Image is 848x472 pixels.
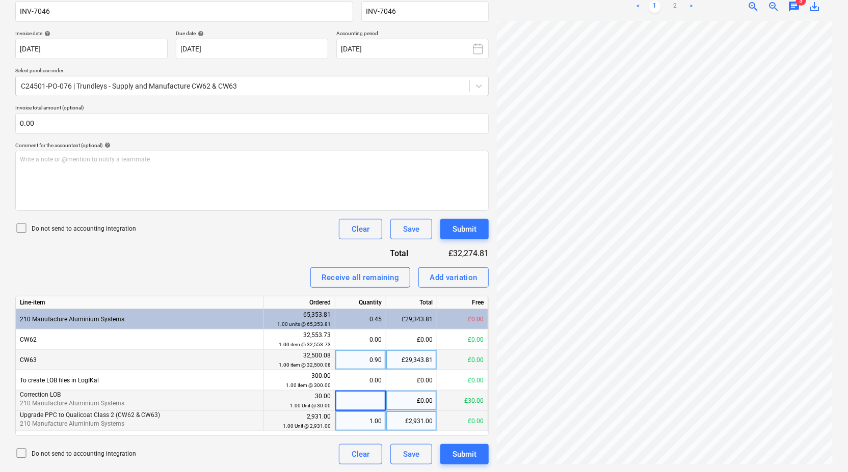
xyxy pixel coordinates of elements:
[418,267,489,288] button: Add variation
[386,411,437,431] div: £2,931.00
[268,392,331,410] div: 30.00
[15,39,168,59] input: Invoice date not specified
[390,444,432,464] button: Save
[268,330,331,349] div: 32,553.73
[797,423,848,472] iframe: Chat Widget
[430,271,478,284] div: Add variation
[356,247,425,259] div: Total
[15,2,353,22] input: Invoice name
[20,391,61,398] span: Correction LOB
[386,391,437,411] div: £0.00
[15,67,489,76] p: Select purchase order
[102,142,111,148] span: help
[453,223,476,236] div: Submit
[788,1,800,13] span: chat
[16,329,264,350] div: CW62
[176,39,328,59] input: Due date not specified
[268,351,331,370] div: 32,500.08
[437,350,488,370] div: £0.00
[386,329,437,350] div: £0.00
[808,1,820,13] span: save_alt
[386,296,437,309] div: Total
[386,350,437,370] div: £29,343.81
[16,370,264,391] div: To create LOB files in LogIKal
[339,370,382,391] div: 0.00
[352,448,369,461] div: Clear
[283,423,331,429] small: 1.00 Unit @ 2,931.00
[322,271,399,284] div: Receive all remaining
[339,350,382,370] div: 0.90
[16,296,264,309] div: Line-item
[352,223,369,236] div: Clear
[632,1,645,13] a: Previous page
[403,448,419,461] div: Save
[440,444,489,464] button: Submit
[264,296,335,309] div: Ordered
[453,448,476,461] div: Submit
[339,444,382,464] button: Clear
[339,329,382,350] div: 0.00
[437,329,488,350] div: £0.00
[176,30,328,37] div: Due date
[335,296,386,309] div: Quantity
[339,411,382,431] div: 1.00
[336,30,489,39] p: Accounting period
[437,296,488,309] div: Free
[361,2,489,22] input: Invoice number
[767,1,780,13] span: zoom_out
[437,309,488,329] div: £0.00
[15,104,489,113] p: Invoice total amount (optional)
[268,371,331,390] div: 300.00
[437,391,488,411] div: £30.00
[440,219,489,239] button: Submit
[286,382,331,388] small: 1.00 item @ 300.00
[32,225,136,233] p: Do not send to accounting integration
[339,309,382,329] div: 0.45
[403,223,419,236] div: Save
[277,321,331,327] small: 1.00 units @ 65,353.81
[16,350,264,370] div: CW63
[15,114,489,134] input: Invoice total amount (optional)
[279,362,331,368] small: 1.00 item @ 32,500.08
[196,31,204,37] span: help
[386,309,437,329] div: £29,343.81
[290,403,331,408] small: 1.00 Unit @ 30.00
[336,39,489,59] button: [DATE]
[20,400,124,407] span: 210 Manufacture Aluminium Systems
[20,316,124,323] span: 210 Manufacture Aluminium Systems
[15,30,168,37] div: Invoice date
[32,450,136,458] p: Do not send to accounting integration
[437,370,488,391] div: £0.00
[669,1,681,13] a: Page 2
[437,411,488,431] div: £0.00
[15,142,489,149] div: Comment for the accountant (optional)
[310,267,410,288] button: Receive all remaining
[42,31,50,37] span: help
[279,342,331,347] small: 1.00 item @ 32,553.73
[649,1,661,13] a: Page 1 is your current page
[20,411,160,419] span: Upgrade PPC to Qualicoat Class 2 (CW62 & CW63)
[747,1,759,13] span: zoom_in
[268,412,331,431] div: 2,931.00
[268,310,331,329] div: 65,353.81
[386,370,437,391] div: £0.00
[339,219,382,239] button: Clear
[390,219,432,239] button: Save
[425,247,489,259] div: £32,274.81
[685,1,698,13] a: Next page
[20,420,124,427] span: 210 Manufacture Aluminium Systems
